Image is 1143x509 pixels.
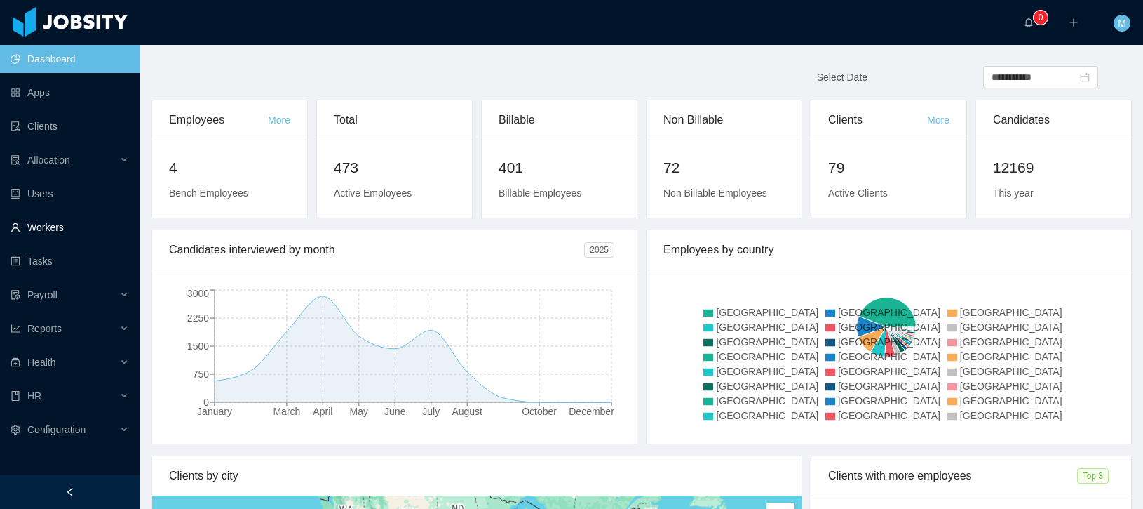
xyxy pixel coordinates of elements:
span: Reports [27,323,62,334]
span: [GEOGRAPHIC_DATA] [716,395,818,406]
span: [GEOGRAPHIC_DATA] [716,381,818,392]
span: [GEOGRAPHIC_DATA] [716,307,818,318]
span: Top 3 [1077,468,1109,484]
a: icon: pie-chartDashboard [11,45,129,73]
h2: 473 [334,157,455,179]
tspan: January [197,406,232,417]
i: icon: solution [11,155,20,165]
h2: 72 [663,157,785,179]
tspan: 750 [193,369,210,380]
h2: 12169 [993,157,1114,179]
tspan: 1500 [187,341,209,352]
span: Health [27,357,55,368]
tspan: April [313,406,332,417]
div: Clients by city [169,456,785,496]
span: [GEOGRAPHIC_DATA] [838,307,940,318]
span: Configuration [27,424,86,435]
tspan: October [522,406,557,417]
span: [GEOGRAPHIC_DATA] [960,395,1062,406]
tspan: 2250 [187,312,209,324]
i: icon: setting [11,425,20,435]
tspan: August [452,406,482,417]
div: Billable [499,100,620,140]
span: [GEOGRAPHIC_DATA] [716,366,818,377]
h2: 79 [828,157,949,179]
tspan: 0 [203,397,209,408]
h2: 401 [499,157,620,179]
span: 2025 [584,242,614,258]
i: icon: bell [1024,18,1034,27]
a: icon: profileTasks [11,247,129,275]
span: Bench Employees [169,187,248,199]
span: [GEOGRAPHIC_DATA] [838,351,940,362]
div: Non Billable [663,100,785,140]
span: [GEOGRAPHIC_DATA] [960,366,1062,377]
i: icon: medicine-box [11,357,20,367]
i: icon: line-chart [11,324,20,333]
span: [GEOGRAPHIC_DATA] [838,322,940,333]
span: [GEOGRAPHIC_DATA] [716,322,818,333]
span: [GEOGRAPHIC_DATA] [838,410,940,421]
div: Clients with more employees [828,456,1077,496]
tspan: December [569,406,614,417]
span: Billable Employees [499,187,581,199]
a: icon: appstoreApps [11,79,129,107]
span: [GEOGRAPHIC_DATA] [838,366,940,377]
div: Total [334,100,455,140]
div: Employees by country [663,230,1114,270]
span: Non Billable Employees [663,187,767,199]
i: icon: calendar [1080,72,1090,82]
div: Clients [828,100,927,140]
span: [GEOGRAPHIC_DATA] [960,381,1062,392]
div: Candidates [993,100,1114,140]
span: This year [993,187,1034,199]
span: [GEOGRAPHIC_DATA] [838,336,940,348]
div: Employees [169,100,268,140]
tspan: March [273,406,300,417]
i: icon: plus [1069,18,1078,27]
i: icon: file-protect [11,290,20,300]
span: [GEOGRAPHIC_DATA] [960,410,1062,421]
span: [GEOGRAPHIC_DATA] [716,410,818,421]
a: More [268,114,290,126]
span: [GEOGRAPHIC_DATA] [838,381,940,392]
span: HR [27,390,41,402]
tspan: July [422,406,440,417]
span: [GEOGRAPHIC_DATA] [716,336,818,348]
span: [GEOGRAPHIC_DATA] [960,351,1062,362]
span: [GEOGRAPHIC_DATA] [716,351,818,362]
span: M [1118,15,1126,32]
h2: 4 [169,157,290,179]
span: Payroll [27,289,58,300]
div: Candidates interviewed by month [169,230,584,270]
tspan: May [350,406,368,417]
a: icon: auditClients [11,112,129,140]
a: icon: userWorkers [11,213,129,242]
span: Active Employees [334,187,412,199]
span: [GEOGRAPHIC_DATA] [838,395,940,406]
a: icon: robotUsers [11,180,129,208]
span: Select Date [817,72,867,83]
sup: 0 [1034,11,1048,25]
a: More [927,114,949,126]
span: Active Clients [828,187,888,199]
tspan: 3000 [187,288,209,299]
span: [GEOGRAPHIC_DATA] [960,336,1062,348]
span: Allocation [27,154,70,166]
span: [GEOGRAPHIC_DATA] [960,307,1062,318]
i: icon: book [11,391,20,401]
tspan: June [384,406,406,417]
span: [GEOGRAPHIC_DATA] [960,322,1062,333]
